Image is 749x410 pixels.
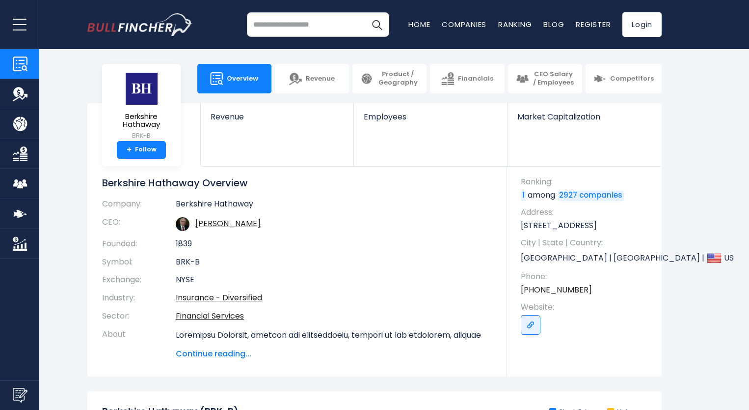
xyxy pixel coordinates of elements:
th: Symbol: [102,253,176,271]
a: Go to homepage [87,13,193,36]
th: Company: [102,199,176,213]
small: BRK-B [110,131,173,140]
a: Ranking [498,19,532,29]
span: Berkshire Hathaway [110,113,173,129]
img: warren-buffett.jpg [176,217,189,231]
a: Product / Geography [352,64,427,93]
td: 1839 [176,235,492,253]
a: +Follow [117,141,166,159]
a: Home [408,19,430,29]
img: bullfincher logo [87,13,193,36]
th: Exchange: [102,271,176,289]
a: Competitors [586,64,662,93]
a: Financial Services [176,310,244,322]
span: Revenue [211,112,344,121]
span: CEO Salary / Employees [533,70,574,87]
span: Overview [227,75,258,83]
span: Phone: [521,271,652,282]
span: Website: [521,302,652,313]
span: City | State | Country: [521,237,652,248]
span: Market Capitalization [517,112,651,121]
p: [GEOGRAPHIC_DATA] | [GEOGRAPHIC_DATA] | US [521,251,652,265]
a: Employees [354,103,507,138]
p: [STREET_ADDRESS] [521,220,652,231]
a: Berkshire Hathaway BRK-B [109,72,173,141]
a: Market Capitalization [508,103,661,138]
span: Ranking: [521,176,652,187]
a: Insurance - Diversified [176,292,262,303]
strong: + [127,146,132,154]
th: Founded: [102,235,176,253]
a: Revenue [275,64,349,93]
th: About [102,325,176,360]
th: Industry: [102,289,176,307]
a: Register [576,19,611,29]
a: Revenue [201,103,353,138]
a: Blog [543,19,564,29]
span: Financials [458,75,493,83]
span: Revenue [306,75,335,83]
td: BRK-B [176,253,492,271]
span: Product / Geography [377,70,419,87]
th: CEO: [102,213,176,235]
span: Employees [364,112,497,121]
td: NYSE [176,271,492,289]
a: 2927 companies [558,191,624,201]
p: among [521,190,652,201]
h1: Berkshire Hathaway Overview [102,176,492,189]
span: Continue reading... [176,348,492,360]
a: Overview [197,64,271,93]
a: 1 [521,191,526,201]
a: [PHONE_NUMBER] [521,285,592,295]
button: Search [365,12,389,37]
a: Financials [430,64,504,93]
th: Sector: [102,307,176,325]
a: ceo [195,218,261,229]
a: Login [622,12,662,37]
span: Address: [521,207,652,218]
a: Companies [442,19,486,29]
span: Competitors [610,75,654,83]
td: Berkshire Hathaway [176,199,492,213]
a: Go to link [521,315,540,335]
a: CEO Salary / Employees [508,64,582,93]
